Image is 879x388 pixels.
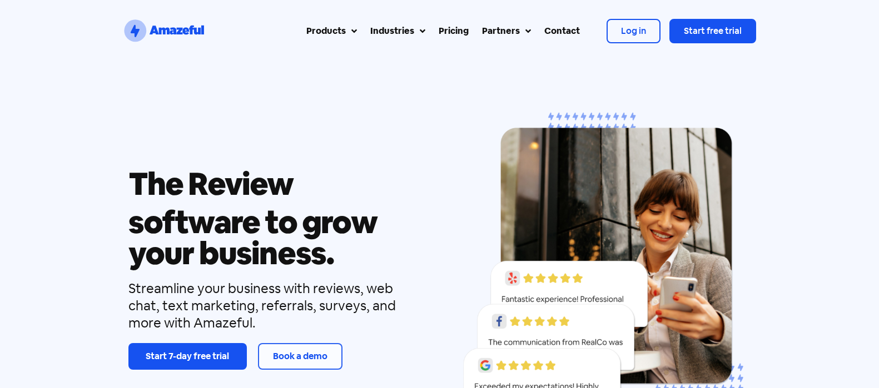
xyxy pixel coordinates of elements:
[475,18,538,44] a: Partners
[128,280,424,332] div: Streamline your business with reviews, web chat, text marketing, referrals, surveys, and more wit...
[258,343,342,370] a: Book a demo
[544,24,580,38] div: Contact
[439,24,469,38] div: Pricing
[370,24,414,38] div: Industries
[146,350,229,362] span: Start 7-day free trial
[607,19,661,43] a: Log in
[300,18,364,44] a: Products
[482,24,520,38] div: Partners
[306,24,346,38] div: Products
[432,18,475,44] a: Pricing
[621,25,646,37] span: Log in
[273,350,327,362] span: Book a demo
[364,18,432,44] a: Industries
[128,165,183,202] span: The
[669,19,756,43] a: Start free trial
[122,18,206,44] a: SVG link
[128,343,247,370] a: Start 7-day free trial
[538,18,587,44] a: Contact
[684,25,742,37] span: Start free trial
[128,206,424,269] h1: software to grow your business.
